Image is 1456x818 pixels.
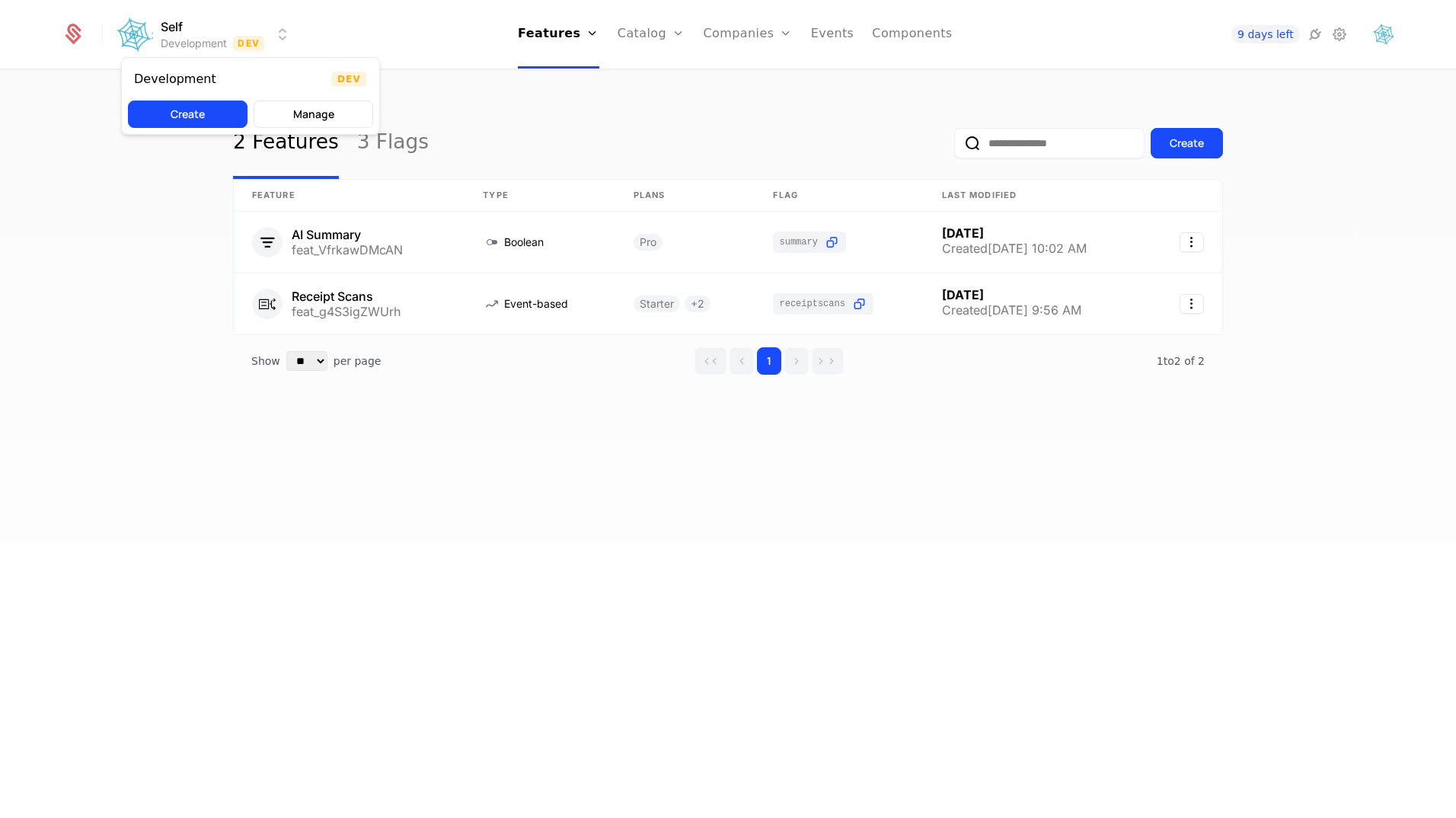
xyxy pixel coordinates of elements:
div: Select environment [121,57,380,135]
button: Select action [1180,232,1204,252]
div: Development [134,73,216,85]
span: Dev [331,72,367,87]
button: Create [128,101,247,128]
button: Manage [254,101,373,128]
button: Select action [1180,294,1204,314]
